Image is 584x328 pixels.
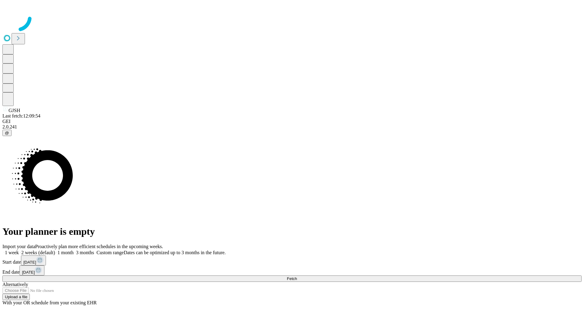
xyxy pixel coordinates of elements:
[2,294,30,300] button: Upload a file
[2,130,12,136] button: @
[2,265,582,275] div: End date
[23,260,36,265] span: [DATE]
[2,282,28,287] span: Alternatively
[21,250,55,255] span: 2 weeks (default)
[2,255,582,265] div: Start date
[96,250,123,255] span: Custom range
[57,250,74,255] span: 1 month
[2,244,35,249] span: Import your data
[5,250,19,255] span: 1 week
[21,255,46,265] button: [DATE]
[2,113,40,118] span: Last fetch: 12:09:54
[19,265,44,275] button: [DATE]
[76,250,94,255] span: 3 months
[2,124,582,130] div: 2.0.241
[2,119,582,124] div: GEI
[2,300,97,305] span: With your OR schedule from your existing EHR
[2,275,582,282] button: Fetch
[9,108,20,113] span: GJSH
[5,131,9,135] span: @
[2,226,582,237] h1: Your planner is empty
[287,276,297,281] span: Fetch
[22,270,35,275] span: [DATE]
[35,244,163,249] span: Proactively plan more efficient schedules in the upcoming weeks.
[124,250,226,255] span: Dates can be optimized up to 3 months in the future.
